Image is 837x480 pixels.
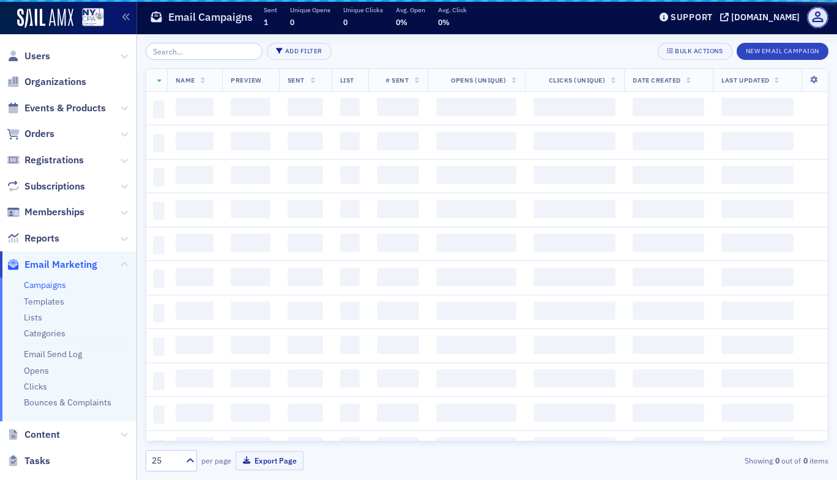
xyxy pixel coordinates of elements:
a: Email Send Log [24,349,82,360]
span: ‌ [231,98,270,116]
a: Categories [24,328,65,339]
a: Subscriptions [7,180,85,193]
span: Sent [288,76,305,84]
span: ‌ [721,200,794,218]
span: ‌ [534,200,616,218]
div: 25 [152,454,179,467]
span: Profile [807,7,828,28]
span: List [340,76,354,84]
span: ‌ [288,301,323,320]
span: ‌ [153,134,165,152]
span: ‌ [176,200,214,218]
button: Add Filter [267,43,332,60]
span: ‌ [534,98,616,116]
a: Bounces & Complaints [24,397,111,408]
strong: 0 [801,455,809,466]
span: ‌ [436,301,516,320]
a: Campaigns [24,279,66,290]
span: Reports [24,232,59,245]
span: ‌ [436,268,516,286]
span: ‌ [231,437,270,456]
span: ‌ [288,268,323,286]
p: Sent [264,6,277,14]
span: ‌ [436,404,516,422]
span: ‌ [176,234,214,252]
span: ‌ [377,234,420,252]
span: ‌ [340,437,360,456]
span: Preview [231,76,262,84]
span: ‌ [377,166,420,184]
span: ‌ [721,166,794,184]
a: Registrations [7,153,84,167]
span: ‌ [721,404,794,422]
span: ‌ [721,369,794,388]
span: ‌ [377,336,420,354]
span: Memberships [24,205,84,219]
span: ‌ [176,336,214,354]
span: ‌ [721,437,794,456]
span: ‌ [288,166,323,184]
a: Events & Products [7,102,106,115]
span: Date Created [633,76,680,84]
span: ‌ [534,132,616,150]
span: ‌ [534,234,616,252]
span: ‌ [288,98,323,116]
span: ‌ [721,268,794,286]
a: Clicks [24,381,47,392]
span: ‌ [534,301,616,320]
span: # Sent [385,76,409,84]
span: ‌ [153,270,165,288]
span: ‌ [340,132,360,150]
span: ‌ [153,236,165,254]
span: ‌ [176,268,214,286]
a: Tasks [7,454,50,468]
span: ‌ [534,404,616,422]
div: Support [671,12,713,23]
span: ‌ [231,404,270,422]
span: ‌ [176,98,214,116]
a: Memberships [7,205,84,219]
span: ‌ [436,336,516,354]
div: [DOMAIN_NAME] [731,12,800,23]
span: Clicks (Unique) [549,76,606,84]
span: ‌ [436,369,516,388]
span: ‌ [377,98,420,116]
label: per page [201,455,231,466]
a: Opens [24,365,49,376]
span: ‌ [633,369,704,388]
span: ‌ [633,234,704,252]
span: ‌ [436,98,516,116]
span: ‌ [340,404,360,422]
span: ‌ [436,437,516,456]
p: Unique Opens [290,6,330,14]
span: ‌ [534,369,616,388]
span: Name [176,76,195,84]
span: ‌ [377,301,420,320]
a: Email Marketing [7,258,97,271]
input: Search… [146,43,262,60]
div: Showing out of items [609,455,828,466]
span: ‌ [436,234,516,252]
span: ‌ [153,338,165,356]
button: New Email Campaign [737,43,828,60]
span: ‌ [231,234,270,252]
button: Export Page [236,451,303,470]
span: 0% [438,17,450,27]
a: Content [7,428,60,441]
span: ‌ [633,132,704,150]
span: ‌ [288,369,323,388]
span: ‌ [377,404,420,422]
span: ‌ [288,200,323,218]
span: ‌ [534,437,616,456]
span: ‌ [340,336,360,354]
span: ‌ [377,437,420,456]
span: ‌ [288,234,323,252]
span: Opens (Unique) [451,76,506,84]
span: ‌ [176,166,214,184]
span: ‌ [340,234,360,252]
span: ‌ [153,440,165,458]
span: ‌ [153,202,165,220]
span: ‌ [721,336,794,354]
span: ‌ [436,200,516,218]
span: ‌ [721,132,794,150]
